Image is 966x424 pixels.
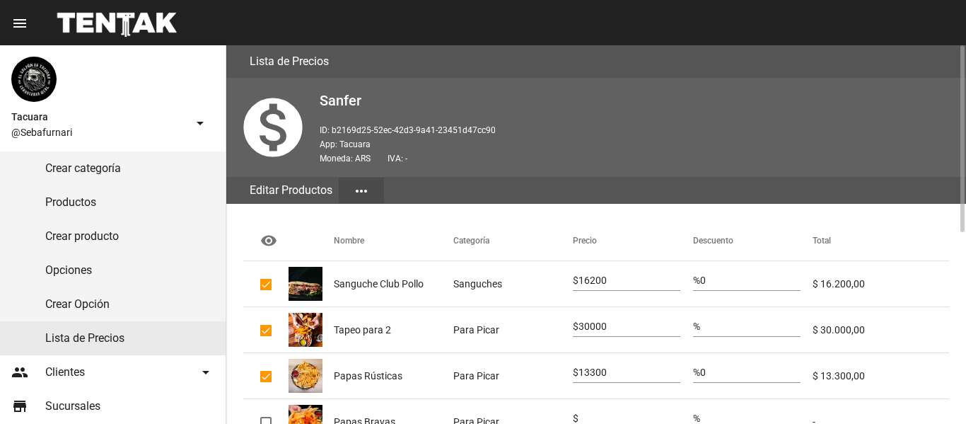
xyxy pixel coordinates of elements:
mat-icon: people [11,364,28,381]
span: @Sebafurnari [11,125,186,139]
span: % [693,321,700,332]
img: 0ba25f40-994f-44c9-9804-907548b4f6e7.png [11,57,57,102]
span: % [693,413,700,424]
mat-header-cell: Descuento [693,221,813,260]
mat-header-cell: Precio [573,221,692,260]
mat-icon: monetization_on [238,92,308,163]
span: $ [573,367,578,378]
mat-cell: Sanguches [453,261,573,306]
p: App: Tacuara [320,137,955,151]
img: 38bdf0fc-0078-4e3d-bcae-61559bbe47bf.jpeg [289,267,322,301]
mat-icon: arrow_drop_down [197,364,214,381]
p: ID: b2169d25-52ec-42d3-9a41-23451d47cc90 [320,123,955,137]
span: Tacuara [11,108,186,125]
mat-icon: store [11,398,28,415]
h2: Sanfer [320,89,955,112]
span: Sucursales [45,399,100,413]
mat-cell: $ 30.000,00 [813,307,949,353]
mat-cell: $ 13.300,00 [813,353,949,399]
mat-header-cell: Categoría [453,221,573,260]
span: Clientes [45,365,85,379]
mat-header-cell: Nombre [334,221,453,260]
p: Moneda: ARS [320,151,955,166]
span: Papas Rústicas [334,369,402,383]
span: $ [573,275,578,286]
div: Editar Productos [243,177,339,204]
span: $ [573,321,578,332]
img: d3da9c0e-1c19-4e3d-9d7a-74d147e964b2.jpg [289,313,322,347]
mat-icon: menu [11,15,28,32]
h3: Lista de Precios [250,52,329,71]
span: Tapeo para 2 [334,323,391,337]
mat-header-cell: Total [813,221,949,260]
button: Elegir sección [339,178,384,203]
mat-icon: more_horiz [353,183,370,200]
span: % [693,367,700,378]
mat-cell: Para Picar [453,307,573,353]
img: 9fcd5135-ffe0-4aff-80d0-aeb5a15d9e0a.jpg [289,359,322,393]
span: Sanguche Club Pollo [334,277,424,291]
mat-icon: arrow_drop_down [192,115,209,132]
span: $ [573,413,578,424]
span: IVA: - [388,154,407,164]
mat-cell: Para Picar [453,353,573,399]
span: % [693,275,700,286]
mat-cell: $ 16.200,00 [813,261,949,306]
mat-icon: visibility [260,232,277,249]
